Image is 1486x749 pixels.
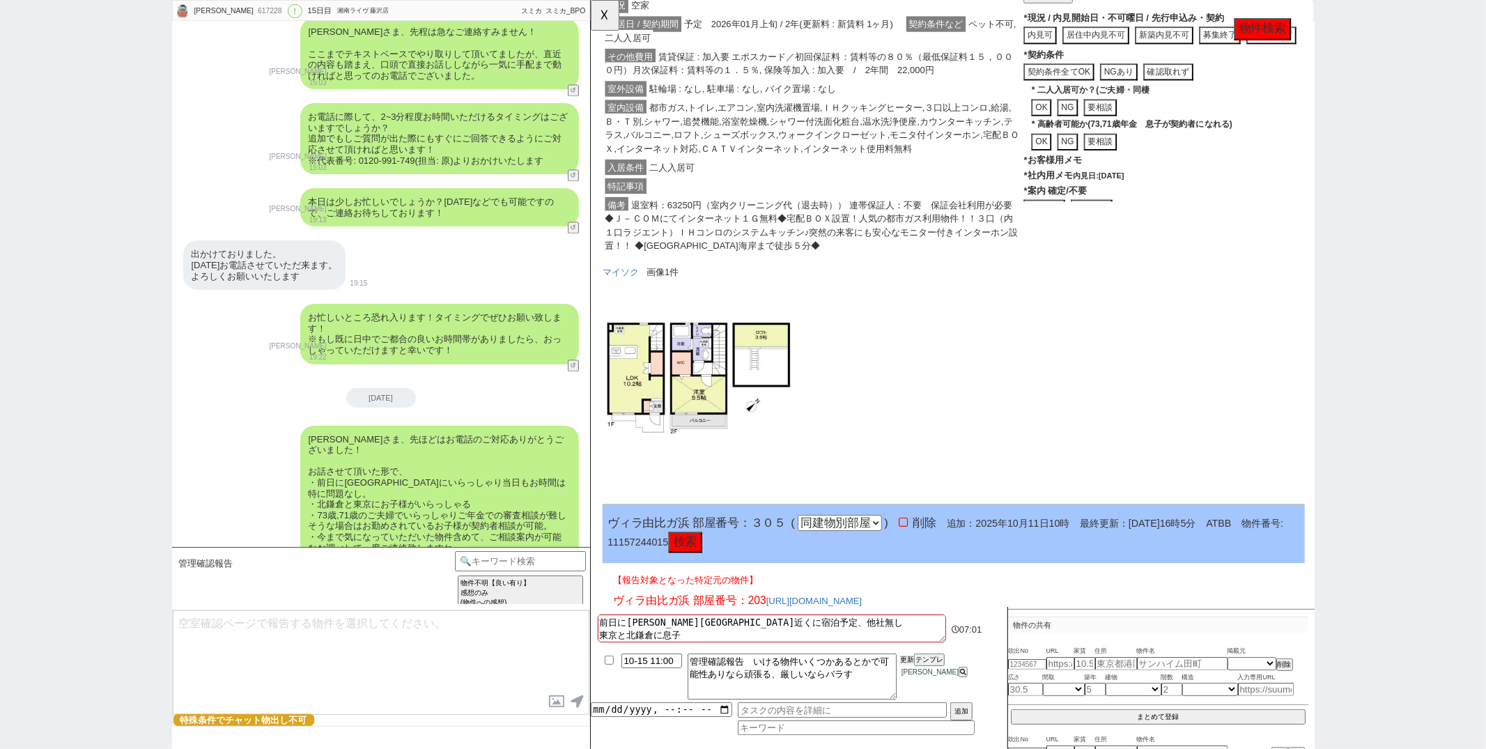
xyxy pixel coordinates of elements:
p: 19:15 [350,278,367,289]
span: URL [1046,734,1074,746]
span: スミカ_BPO [545,7,586,15]
button: 物件検索 [692,20,753,43]
a: マイソク [13,287,52,298]
div: [PERSON_NAME] [192,6,254,17]
div: [PERSON_NAME]さま、先程は急なご連絡すみません！ ここまでテキストベースでやり取りして頂いてましたが、直近の内容も踏まえ、口頭で直接お話ししながら一気に手配まで動ければと思ってのお電... [300,18,579,89]
button: OK [474,107,495,125]
input: サンハイム田町 [1137,657,1228,670]
span: 退室料：63250円（室内クリーニング代（退去時）） 連帯保証人：不要 保証会社利用が必要 ◆Ｊ－ＣＯＭにてインターネット１Ｇ無料◆宅配ＢＯＸ設置！人気の都市ガス利用物件！！３口（内１口ラジエン... [15,212,459,272]
button: 要相談 [530,107,566,125]
p: *案内 確定/不要 [465,198,768,212]
input: 2 [1161,683,1182,696]
span: 備考 [15,212,40,229]
span: ) [316,555,320,569]
span: ペット不可, 二人入居可 [15,17,457,49]
button: 要相談 [530,144,566,162]
input: https://suumo.jp/chintai/jnc_000022489271 [1238,683,1294,696]
p: 15:03 [270,162,327,173]
div: 617228 [254,6,285,17]
button: 案内確定 [465,215,510,233]
button: 更新 [900,655,914,665]
button: ↺ [568,222,579,233]
button: NG [502,144,524,162]
span: 入居日 / 契約期間 [15,17,98,34]
span: 予定 2026年01月上旬 / 2年(更新料 : 新賃料 1ヶ月) [98,17,328,34]
span: 家賃 [1074,734,1095,746]
span: 吹出No [1008,646,1046,657]
button: まとめて登録 [1011,709,1306,725]
p: * 高齢者可能か(73,71歳年金 息子が契約者になれる) [474,128,768,141]
img: 1759459478510_7923002_0.jpg [13,311,222,520]
span: ( [210,555,219,569]
span: 家賃 [1074,646,1095,657]
p: [PERSON_NAME] [270,151,327,162]
span: スミカ [521,7,542,15]
button: 追加 [950,702,973,720]
span: 階数 [1161,672,1182,684]
span: 特殊条件でチャット物出し不可 [173,714,314,726]
button: 新築内見不可 [585,29,648,47]
p: [PERSON_NAME] [270,203,327,215]
input: https://suumo.jp/chintai/jnc_000022489271 [1046,657,1074,670]
button: NGあり [548,68,588,87]
span: 入力専用URL [1238,672,1294,684]
span: 住所 [1095,734,1137,746]
button: ↺ [568,169,579,181]
button: OK [474,144,495,162]
span: 構造 [1182,672,1238,684]
p: * 現況 / 内見開始日・不可曜日 / 先行申込み・契約 [465,12,768,26]
button: 検索 [84,572,120,594]
button: NG [502,107,524,125]
button: 内見可 [465,29,501,47]
span: 画像1件 [60,287,95,298]
input: 10.5 [1074,657,1095,670]
input: 🔍キーワード検索 [455,551,587,571]
p: 【報告対象となった特定元の物件】 [24,617,757,631]
span: 最終更新：[DATE]16時5分 [515,557,651,569]
div: 本日は少しお忙しいでしょうか？[DATE]などでも可能ですので、ご連絡お待ちしております！ [300,188,579,226]
button: 確認取れず [594,68,648,87]
span: 07:01 [959,624,982,635]
button: 物件不明【良い有り】 感想のみ (物件への感想) [458,576,584,610]
div: お忙しいところ恐れ入ります！タイミングでぜひお願い致します！ ※もし既に日中でご都合の良いお時間帯がありましたら、おっしゃっていただけますと幸いです！ [300,304,579,364]
button: 募集終了 [654,29,699,47]
button: ↺ [568,360,579,371]
p: [PERSON_NAME] [270,66,327,77]
p: * 社内用メモ [465,181,768,195]
span: 駐輪場 : なし, 駐車場 : なし, バイク置場 : なし [60,87,267,104]
span: 建物 [1106,672,1161,684]
p: 19:13 [270,215,327,226]
span: 入居条件 [15,171,60,188]
a: [URL][DOMAIN_NAME] [189,640,292,651]
div: ! [288,4,302,18]
button: ↺ [568,84,579,96]
span: 物件名 [1137,734,1228,746]
span: 掲載元 [1228,646,1246,657]
div: [DATE] [346,388,416,408]
small: 内見日:[DATE] [518,184,573,194]
button: 契約条件全てOK [465,68,541,87]
p: 15:03 [270,77,327,88]
span: 築年 [1085,672,1106,684]
p: * 二人入居可か？(ご夫婦・同棲 [474,91,768,104]
p: * 契約条件 [465,52,768,65]
span: 管理確認報告 [179,558,233,569]
span: 吹出No [1008,734,1046,746]
span: ヴィラ由比ガ浜 部屋番号：203 [24,639,189,652]
span: ヴィラ由比ガ浜 部屋番号：３０５ [18,555,210,569]
span: その他費用 [15,52,70,69]
img: 0hqeGvSLkaLkpqDwP5HlRQNRpfLSBJfndYFj01KQ0HdnlUOmgZQj40KV8JcC5eN2tJQ2gzKF4Pc3pmHFksdFnSfm0_cH1TO28... [175,3,190,19]
span: 室内設備 [15,107,60,124]
span: 二人入居可 [60,171,114,188]
span: 広さ [1008,672,1043,684]
span: 特記事項 [15,192,60,208]
input: キーワード [738,720,975,735]
span: URL [1046,646,1074,657]
input: 東京都港区海岸３ [1095,657,1137,670]
p: * お客様用メモ [465,164,768,178]
div: [PERSON_NAME]さま、先ほどはお電話のご対応ありがとうございました！ お話させて頂いた形で、 ・前日に[GEOGRAPHIC_DATA]にいらっしゃり当日もお時間は特に問題なし。 ・北... [300,426,579,584]
span: 住所 [1095,646,1137,657]
span: 室外設備 [15,87,60,104]
span: 物件名 [1137,646,1228,657]
div: 出かけておりました。 [DATE]お電話させていただ来ます。 よろしくお願いいたします [183,240,346,290]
